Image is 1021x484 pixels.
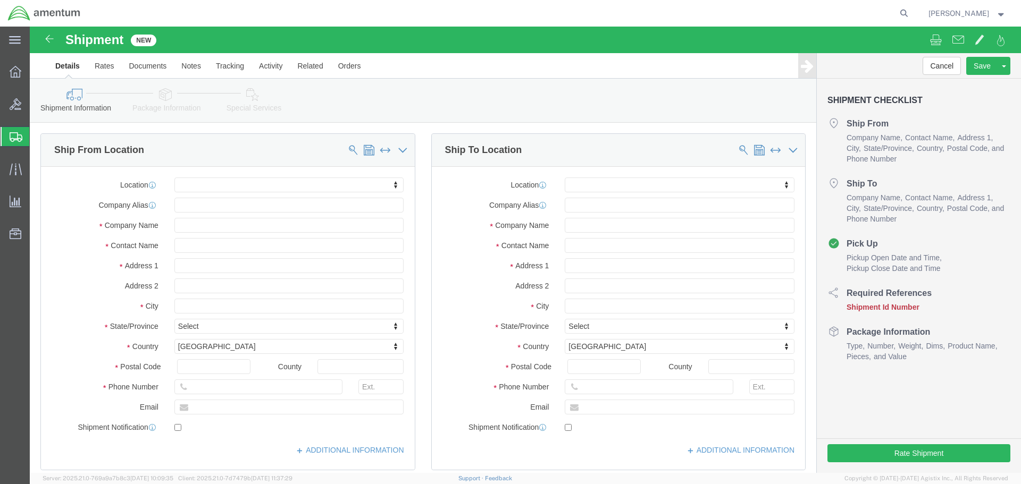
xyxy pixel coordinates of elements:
img: logo [7,5,81,21]
a: Feedback [485,475,512,481]
button: [PERSON_NAME] [928,7,1007,20]
iframe: FS Legacy Container [30,27,1021,473]
span: Client: 2025.21.0-7d7479b [178,475,292,481]
span: [DATE] 11:37:29 [251,475,292,481]
span: Server: 2025.21.0-769a9a7b8c3 [43,475,173,481]
span: [DATE] 10:09:35 [130,475,173,481]
span: Copyright © [DATE]-[DATE] Agistix Inc., All Rights Reserved [844,474,1008,483]
a: Support [458,475,485,481]
span: Ernesto Garcia [928,7,989,19]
